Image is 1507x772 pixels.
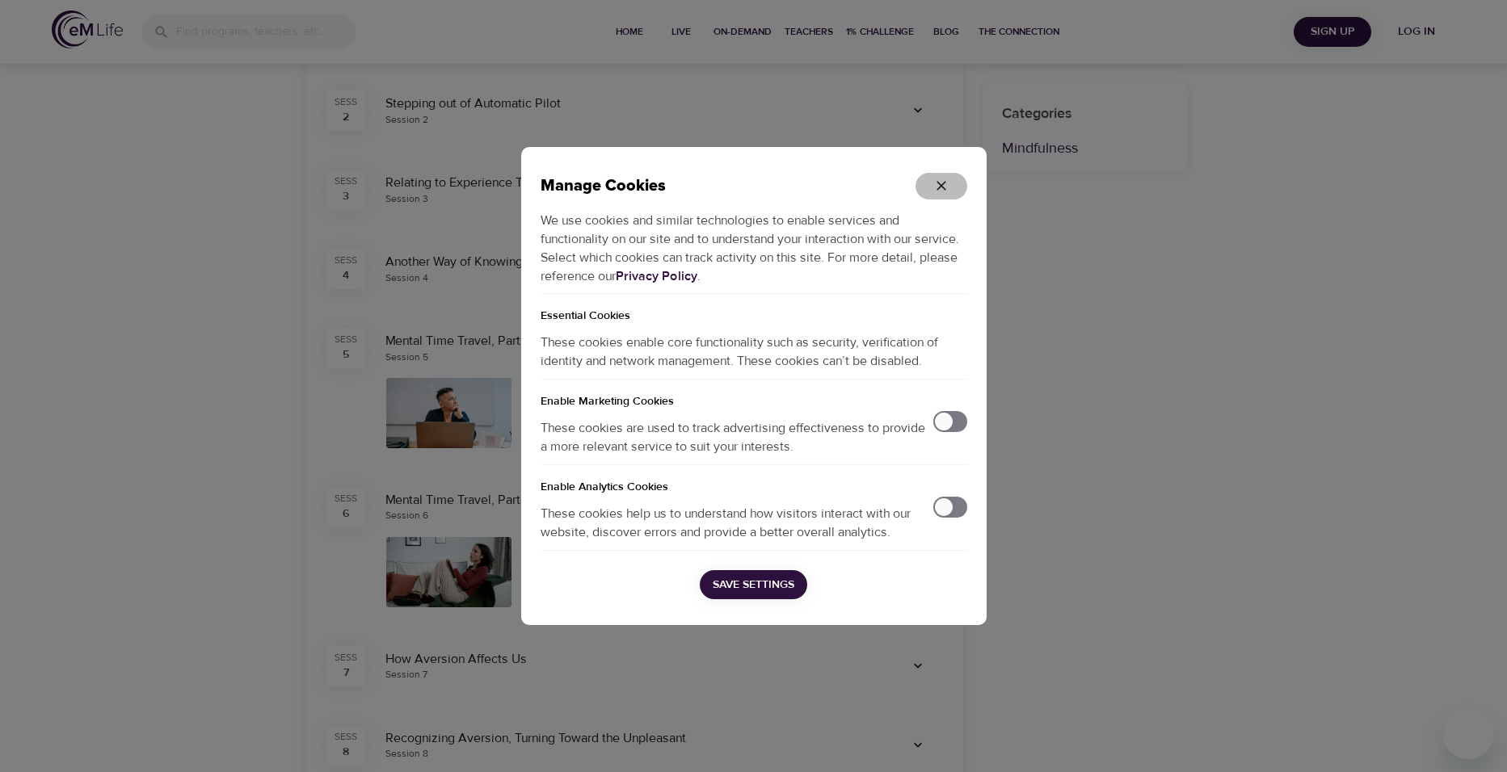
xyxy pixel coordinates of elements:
p: Manage Cookies [541,173,916,199]
span: Save Settings [713,575,794,595]
button: Save Settings [700,570,807,600]
p: These cookies enable core functionality such as security, verification of identity and network ma... [541,325,967,379]
p: We use cookies and similar technologies to enable services and functionality on our site and to u... [541,199,967,294]
p: These cookies help us to understand how visitors interact with our website, discover errors and p... [541,505,933,542]
p: These cookies are used to track advertising effectiveness to provide a more relevant service to s... [541,419,933,456]
h5: Enable Marketing Cookies [541,380,967,411]
h5: Enable Analytics Cookies [541,465,967,497]
p: Essential Cookies [541,294,967,325]
a: Privacy Policy [616,268,697,284]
